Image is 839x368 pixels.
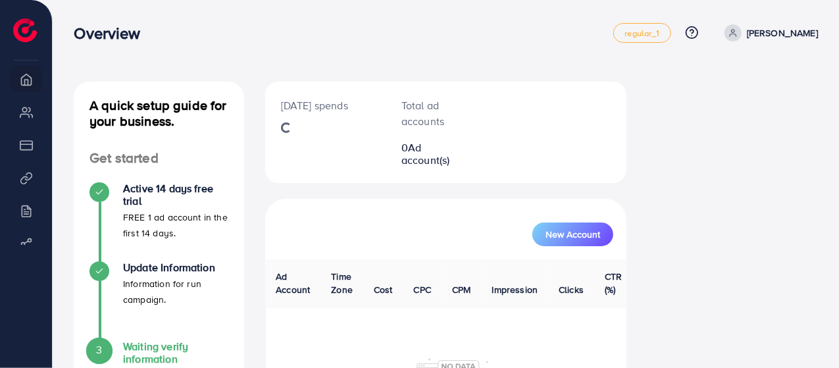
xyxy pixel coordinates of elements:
[276,270,310,296] span: Ad Account
[123,209,228,241] p: FREE 1 ad account in the first 14 days.
[74,24,151,43] h3: Overview
[624,29,659,38] span: regular_1
[74,261,244,340] li: Update Information
[74,182,244,261] li: Active 14 days free trial
[532,223,613,246] button: New Account
[747,25,818,41] p: [PERSON_NAME]
[492,283,538,296] span: Impression
[13,18,37,42] img: logo
[123,276,228,307] p: Information for run campaign.
[719,24,818,41] a: [PERSON_NAME]
[401,142,460,167] h2: 0
[331,270,353,296] span: Time Zone
[546,230,600,239] span: New Account
[559,283,584,296] span: Clicks
[452,283,470,296] span: CPM
[605,270,622,296] span: CTR (%)
[96,342,102,357] span: 3
[123,261,228,274] h4: Update Information
[613,23,671,43] a: regular_1
[74,97,244,129] h4: A quick setup guide for your business.
[74,150,244,167] h4: Get started
[374,283,393,296] span: Cost
[401,140,450,167] span: Ad account(s)
[401,97,460,129] p: Total ad accounts
[414,283,431,296] span: CPC
[123,182,228,207] h4: Active 14 days free trial
[123,340,228,365] h4: Waiting verify information
[281,97,370,113] p: [DATE] spends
